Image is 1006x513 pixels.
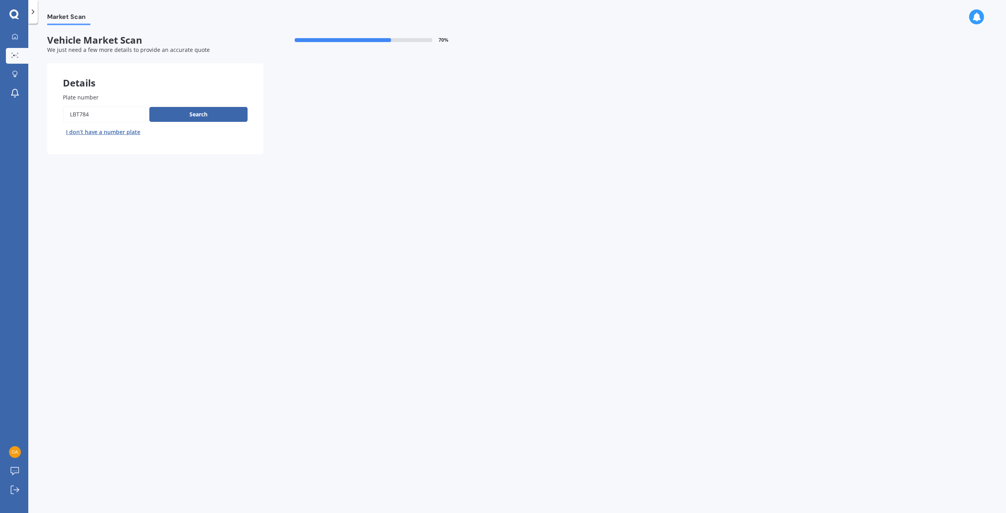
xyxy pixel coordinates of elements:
[47,13,90,24] span: Market Scan
[47,63,263,87] div: Details
[9,446,21,458] img: f2b8568520a03777a5863aefe45fe20e
[47,35,263,46] span: Vehicle Market Scan
[63,106,146,123] input: Enter plate number
[47,46,210,53] span: We just need a few more details to provide an accurate quote
[439,37,448,43] span: 70 %
[149,107,248,122] button: Search
[63,126,143,138] button: I don’t have a number plate
[63,94,99,101] span: Plate number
